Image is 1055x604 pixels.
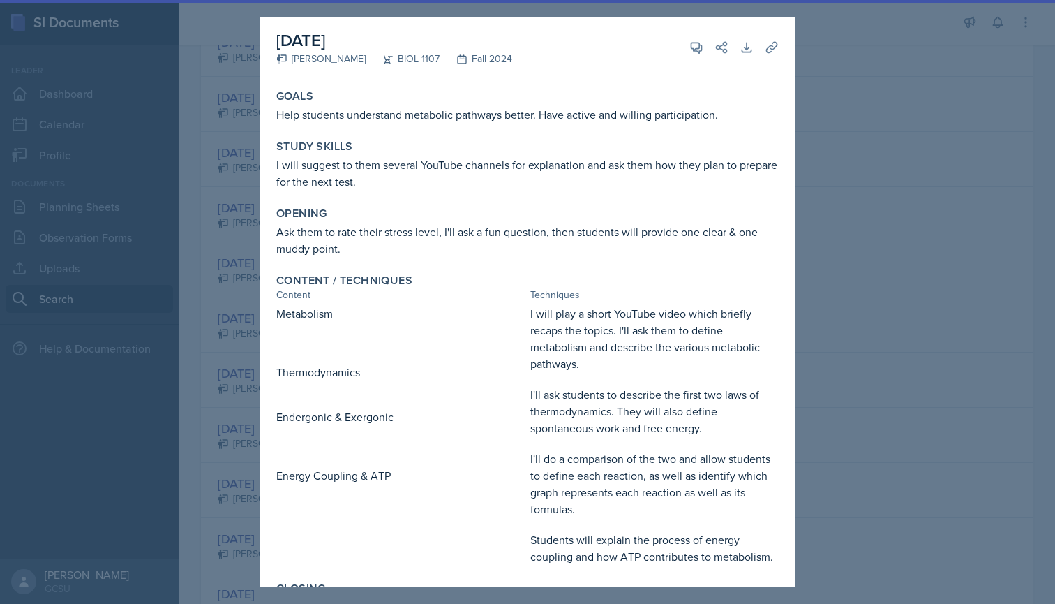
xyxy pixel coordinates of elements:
[276,207,327,221] label: Opening
[366,52,440,66] div: BIOL 1107
[530,386,779,436] p: I'll ask students to describe the first two laws of thermodynamics. They will also define spontan...
[276,582,326,596] label: Closing
[276,467,525,484] p: Energy Coupling & ATP
[276,156,779,190] p: I will suggest to them several YouTube channels for explanation and ask them how they plan to pre...
[440,52,512,66] div: Fall 2024
[276,106,779,123] p: Help students understand metabolic pathways better. Have active and willing participation.
[530,531,779,565] p: Students will explain the process of energy coupling and how ATP contributes to metabolism.
[276,288,525,302] div: Content
[276,305,525,322] p: Metabolism
[276,223,779,257] p: Ask them to rate their stress level, I'll ask a fun question, then students will provide one clea...
[276,140,353,154] label: Study Skills
[530,288,779,302] div: Techniques
[530,450,779,517] p: I'll do a comparison of the two and allow students to define each reaction, as well as identify w...
[276,28,512,53] h2: [DATE]
[276,89,313,103] label: Goals
[276,364,525,381] p: Thermodynamics
[276,52,366,66] div: [PERSON_NAME]
[530,305,779,372] p: I will play a short YouTube video which briefly recaps the topics. I'll ask them to define metabo...
[276,408,525,425] p: Endergonic & Exergonic
[276,274,412,288] label: Content / Techniques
